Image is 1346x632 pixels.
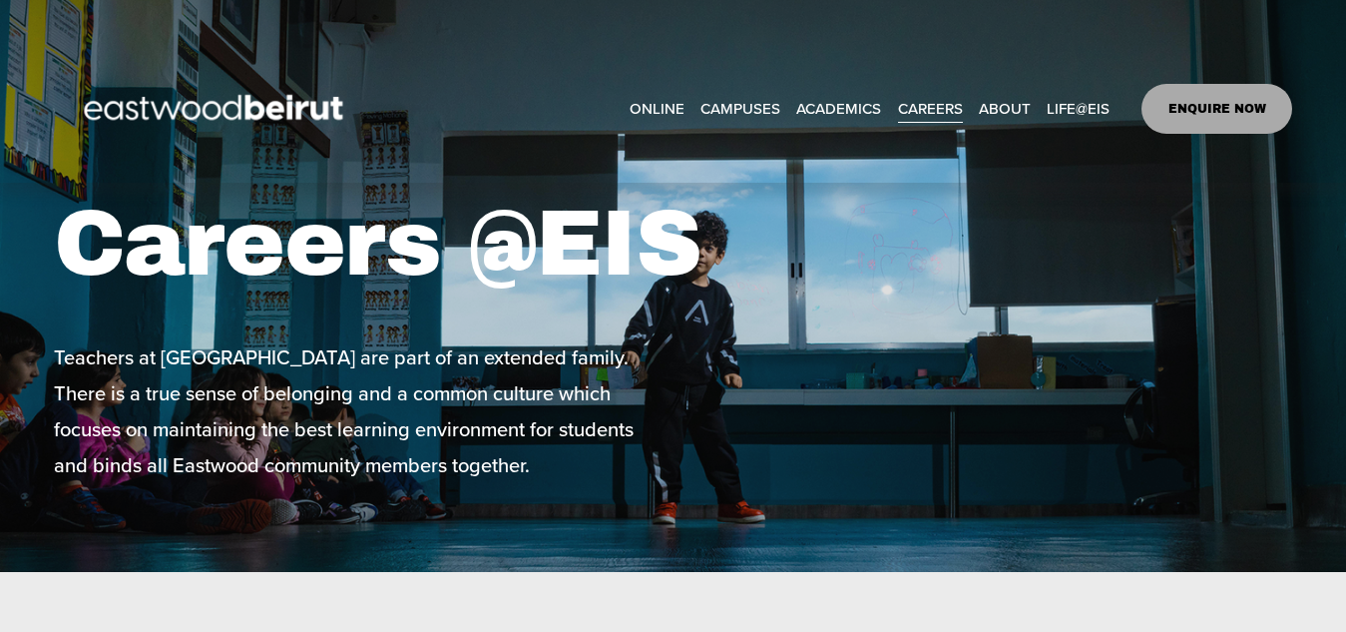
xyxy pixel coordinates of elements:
[54,339,668,484] p: Teachers at [GEOGRAPHIC_DATA] are part of an extended family. There is a true sense of belonging ...
[700,95,780,122] span: CAMPUSES
[54,189,771,301] h1: Careers @EIS
[979,95,1031,122] span: ABOUT
[1047,94,1110,124] a: folder dropdown
[54,58,379,160] img: EastwoodIS Global Site
[700,94,780,124] a: folder dropdown
[898,94,963,124] a: CAREERS
[979,94,1031,124] a: folder dropdown
[796,94,881,124] a: folder dropdown
[1047,95,1110,122] span: LIFE@EIS
[630,94,684,124] a: ONLINE
[1141,84,1292,134] a: ENQUIRE NOW
[796,95,881,122] span: ACADEMICS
